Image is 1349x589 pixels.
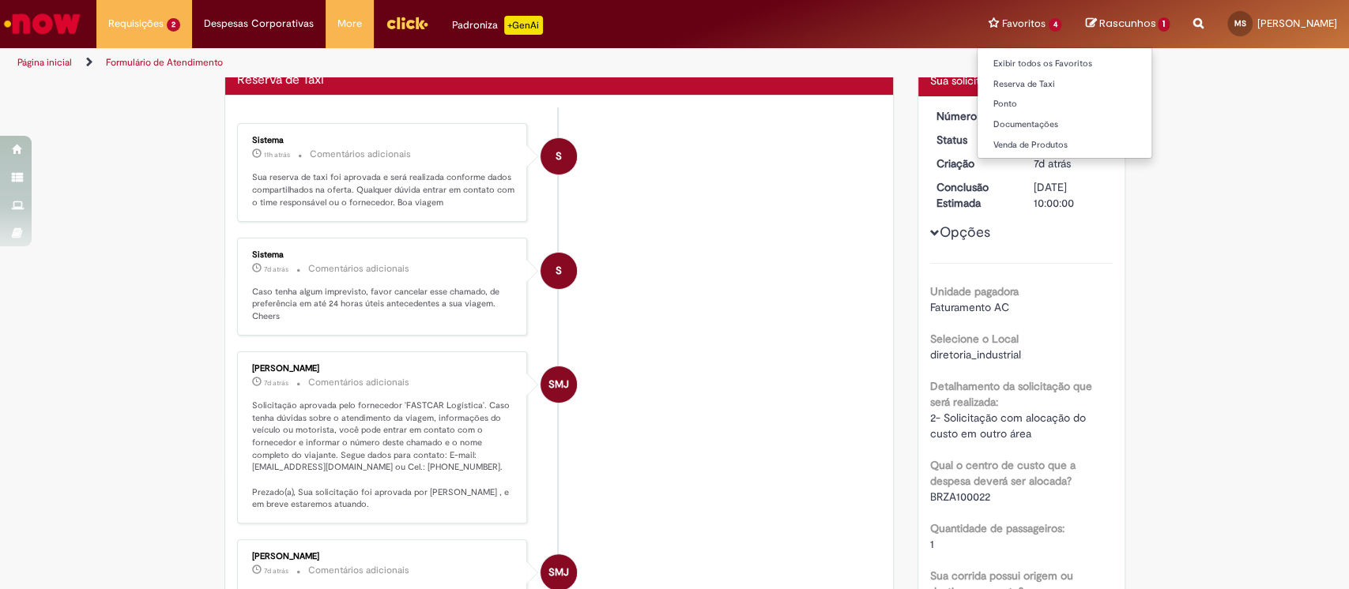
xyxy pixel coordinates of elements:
[264,378,288,388] time: 23/09/2025 12:04:47
[237,73,324,88] h2: Reserva de Taxi Histórico de tíquete
[1098,16,1155,31] span: Rascunhos
[452,16,543,35] div: Padroniza
[2,8,83,39] img: ServiceNow
[252,250,515,260] div: Sistema
[978,137,1152,154] a: Venda de Produtos
[930,458,1076,488] b: Qual o centro de custo que a despesa deverá ser alocada?
[1034,179,1107,211] div: [DATE] 10:00:00
[252,136,515,145] div: Sistema
[308,564,409,577] small: Comentários adicionais
[308,376,409,389] small: Comentários adicionais
[167,18,180,32] span: 2
[556,252,562,290] span: S
[978,116,1152,133] a: Documentações
[541,253,577,289] div: System
[264,264,288,274] span: 7d atrás
[264,566,288,576] span: 7d atrás
[930,347,1021,362] span: diretoria_industrial
[930,379,1092,409] b: Detalhamento da solicitação que será realizada:
[930,411,1089,441] span: 2- Solicitação com alocação do custo em outro área
[925,108,1022,124] dt: Número
[541,366,577,403] div: Samuel Marcelino Junior
[337,16,362,32] span: More
[1034,156,1107,171] div: 23/09/2025 08:22:02
[930,73,1061,88] span: Sua solicitação foi enviada
[930,300,1009,314] span: Faturamento AC
[541,138,577,174] div: System
[978,76,1152,93] a: Reserva de Taxi
[1034,156,1071,171] span: 7d atrás
[930,332,1019,346] b: Selecione o Local
[930,284,1019,298] b: Unidade pagadora
[264,150,290,159] span: 11h atrás
[556,137,562,175] span: S
[204,16,314,32] span: Despesas Corporativas
[1002,16,1046,32] span: Favoritos
[264,150,290,159] time: 29/09/2025 05:10:00
[264,378,288,388] span: 7d atrás
[548,366,569,403] span: SMJ
[17,56,72,69] a: Página inicial
[1085,17,1170,32] a: Rascunhos
[1234,18,1246,28] span: MS
[106,56,223,69] a: Formulário de Atendimento
[252,171,515,208] p: Sua reserva de taxi foi aprovada e será realizada conforme dados compartilhados na oferta. Qualqu...
[252,400,515,511] p: Solicitação aprovada pelo fornecedor 'FASTCAR Logística'. Caso tenha dúvidas sobre o atendimento ...
[1034,156,1071,171] time: 23/09/2025 08:22:02
[264,566,288,576] time: 23/09/2025 12:04:47
[108,16,164,32] span: Requisições
[504,16,543,35] p: +GenAi
[978,55,1152,73] a: Exibir todos os Favoritos
[930,537,934,551] span: 1
[264,264,288,274] time: 23/09/2025 12:04:50
[925,132,1022,148] dt: Status
[308,262,409,276] small: Comentários adicionais
[978,96,1152,113] a: Ponto
[386,11,428,35] img: click_logo_yellow_360x200.png
[252,552,515,561] div: [PERSON_NAME]
[1158,17,1170,32] span: 1
[252,286,515,323] p: Caso tenha algum imprevisto, favor cancelar esse chamado, de preferência em até 24 horas úteis an...
[1049,18,1062,32] span: 4
[930,521,1065,535] b: Quantidade de passageiros:
[925,179,1022,211] dt: Conclusão Estimada
[12,48,887,77] ul: Trilhas de página
[930,490,990,504] span: BRZA100022
[310,148,411,161] small: Comentários adicionais
[977,47,1153,159] ul: Favoritos
[252,364,515,373] div: [PERSON_NAME]
[1257,17,1337,30] span: [PERSON_NAME]
[925,156,1022,171] dt: Criação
